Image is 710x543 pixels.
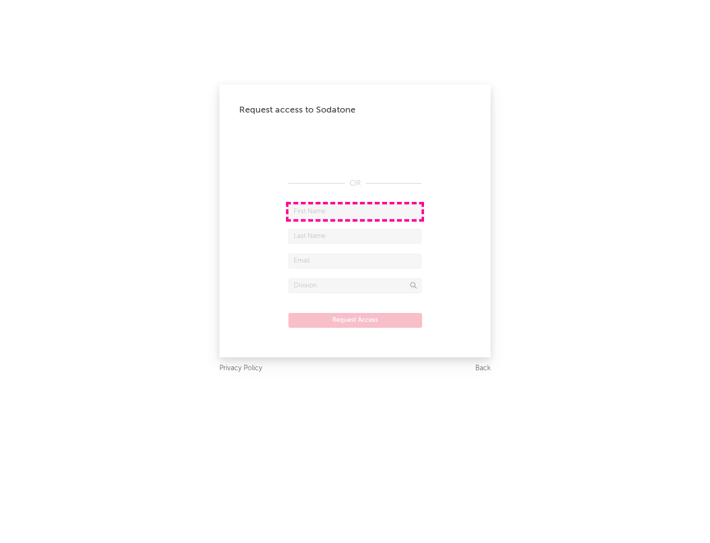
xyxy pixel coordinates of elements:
[475,362,491,375] a: Back
[288,278,422,293] input: Division
[288,229,422,244] input: Last Name
[288,313,422,328] button: Request Access
[219,362,262,375] a: Privacy Policy
[288,178,422,190] div: OR
[288,254,422,269] input: Email
[288,204,422,219] input: First Name
[239,104,471,116] div: Request access to Sodatone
